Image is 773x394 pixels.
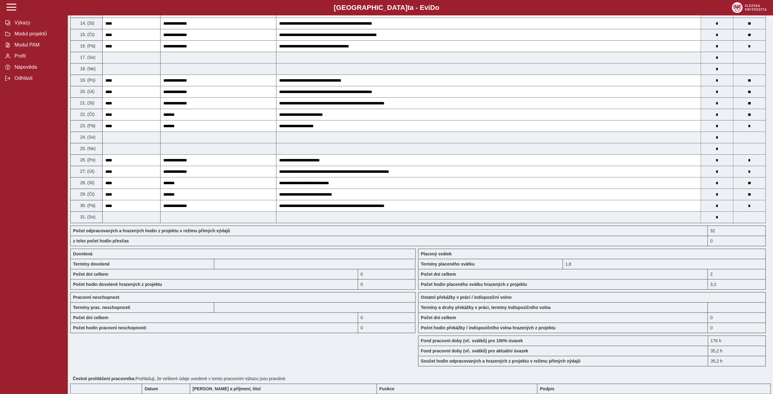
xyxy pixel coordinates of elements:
[13,64,63,70] span: Nápověda
[73,262,110,266] b: Termíny dovolené
[79,203,96,208] span: 30. (Pá)
[540,386,554,391] b: Podpis
[73,315,108,320] b: Počet dní celkem
[435,4,439,11] span: o
[358,269,416,279] div: 0
[708,335,766,346] div: 176 h
[421,315,456,320] b: Počet dní celkem
[144,386,158,391] b: Datum
[73,295,119,300] b: Pracovní neschopnost
[193,386,261,391] b: [PERSON_NAME] a příjmení, titul
[13,20,63,26] span: Výkazy
[708,236,766,246] div: 0
[70,374,771,384] div: Prohlašuji, že veškeré údaje uvedené v tomto pracovním výkazu jsou pravdivé.
[73,376,136,381] b: Čestné prohlášení pracovníka:
[421,295,512,300] b: Ostatní překážky v práci / indispoziční volno
[73,282,162,287] b: Počet hodin dovolené hrazených z projektu
[79,192,95,197] span: 29. (Čt)
[358,312,416,323] div: 0
[708,356,766,366] div: 35,2 h
[13,53,63,59] span: Profil
[708,346,766,356] div: 35,2 h
[79,100,94,105] span: 21. (St)
[421,282,527,287] b: Počet hodin placeného svátku hrazených z projektu
[563,259,766,269] div: 1,8
[421,325,555,330] b: Počet hodin překážky / indispozičního volna hrazených z projektu
[79,123,96,128] span: 23. (Pá)
[421,359,580,364] b: Součet hodin odpracovaných a hrazených z projektu v režimu přímých výdajů
[708,279,766,290] div: 3,2
[421,262,475,266] b: Termíny placeného svátku
[13,42,63,48] span: Modul PAM
[73,325,146,330] b: Počet hodin pracovní neschopnosti
[13,75,63,81] span: Odhlásit
[18,4,755,12] b: [GEOGRAPHIC_DATA] a - Evi
[79,135,96,140] span: 24. (So)
[73,238,129,243] b: z toho počet hodin přesčas
[732,2,767,13] img: logo_web_su.png
[379,386,394,391] b: Funkce
[79,43,96,48] span: 16. (Pá)
[708,323,766,333] div: 0
[79,180,94,185] span: 28. (St)
[73,228,230,233] b: Počet odpracovaných a hrazených hodin z projektu v režimu přímých výdajů
[708,312,766,323] div: 0
[79,157,96,162] span: 26. (Po)
[358,323,416,333] div: 0
[421,338,523,343] b: Fond pracovní doby (vč. svátků) pro 100% úvazek
[430,4,435,11] span: D
[79,55,96,60] span: 17. (So)
[13,31,63,37] span: Modul projektů
[79,214,96,219] span: 31. (So)
[79,78,96,83] span: 19. (Po)
[79,112,95,117] span: 22. (Čt)
[421,251,452,256] b: Placený svátek
[73,305,130,310] b: Termíny prac. neschopnosti
[708,225,766,236] div: 32
[421,272,456,277] b: Počet dní celkem
[407,4,409,11] span: t
[79,21,94,26] span: 14. (St)
[73,272,108,277] b: Počet dní celkem
[79,32,95,37] span: 15. (Čt)
[79,89,95,94] span: 20. (Út)
[421,305,551,310] b: Termíny a druhy překážky v práci, termíny indispozičního volna
[421,348,528,353] b: Fond pracovní doby (vč. svátků) pro aktuální úvazek
[79,146,96,151] span: 25. (Ne)
[79,169,95,174] span: 27. (Út)
[73,251,92,256] b: Dovolená
[358,279,416,290] div: 0
[79,66,96,71] span: 18. (Ne)
[708,269,766,279] div: 2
